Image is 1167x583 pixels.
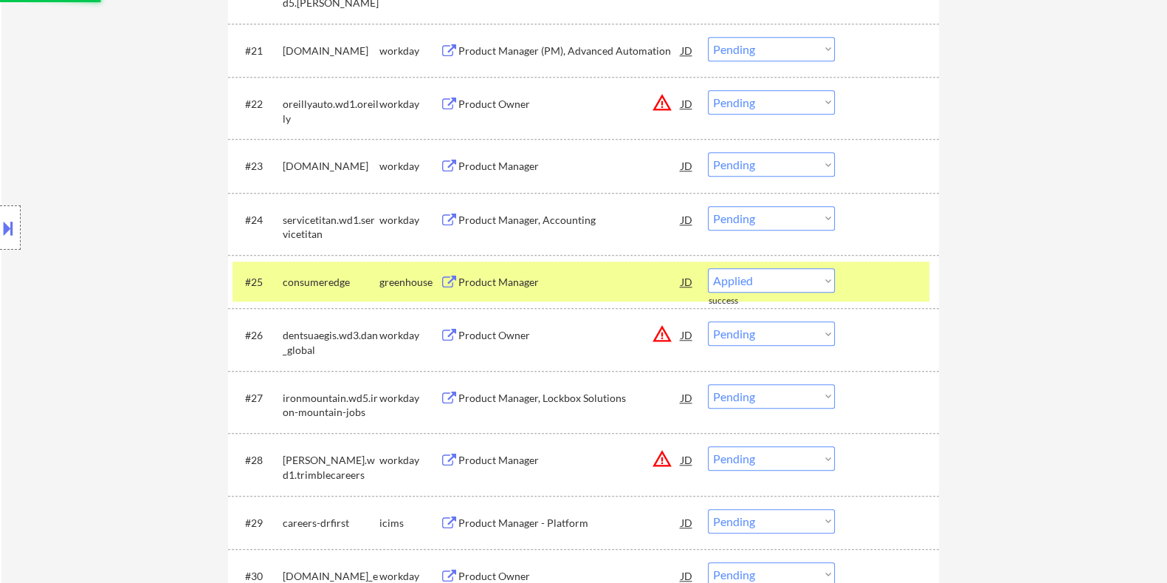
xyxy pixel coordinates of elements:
[379,391,439,406] div: workday
[708,295,767,307] div: success
[379,97,439,112] div: workday
[458,328,681,343] div: Product Owner
[651,92,672,113] button: warning_amber
[282,97,379,126] div: oreillyauto.wd1.oreilly
[282,44,379,58] div: [DOMAIN_NAME]
[679,90,694,117] div: JD
[679,152,694,179] div: JD
[244,391,270,406] div: #27
[458,159,681,174] div: Product Manager
[282,159,379,174] div: [DOMAIN_NAME]
[379,328,439,343] div: workday
[679,384,694,411] div: JD
[458,275,681,290] div: Product Manager
[282,213,379,242] div: servicetitan.wd1.servicetitan
[379,453,439,468] div: workday
[282,328,379,357] div: dentsuaegis.wd3.dan_global
[282,453,379,482] div: [PERSON_NAME].wd1.trimblecareers
[244,453,270,468] div: #28
[379,275,439,290] div: greenhouse
[458,453,681,468] div: Product Manager
[379,44,439,58] div: workday
[651,324,672,344] button: warning_amber
[458,516,681,531] div: Product Manager - Platform
[244,516,270,531] div: #29
[458,97,681,112] div: Product Owner
[282,391,379,420] div: ironmountain.wd5.iron-mountain-jobs
[679,206,694,233] div: JD
[679,37,694,64] div: JD
[244,44,270,58] div: #21
[458,44,681,58] div: Product Manager (PM), Advanced Automation
[679,509,694,536] div: JD
[379,516,439,531] div: icims
[379,159,439,174] div: workday
[651,449,672,469] button: warning_amber
[679,446,694,473] div: JD
[282,275,379,290] div: consumeredge
[679,321,694,348] div: JD
[458,391,681,406] div: Product Manager, Lockbox Solutions
[458,213,681,228] div: Product Manager, Accounting
[679,268,694,295] div: JD
[282,516,379,531] div: careers-drfirst
[379,213,439,228] div: workday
